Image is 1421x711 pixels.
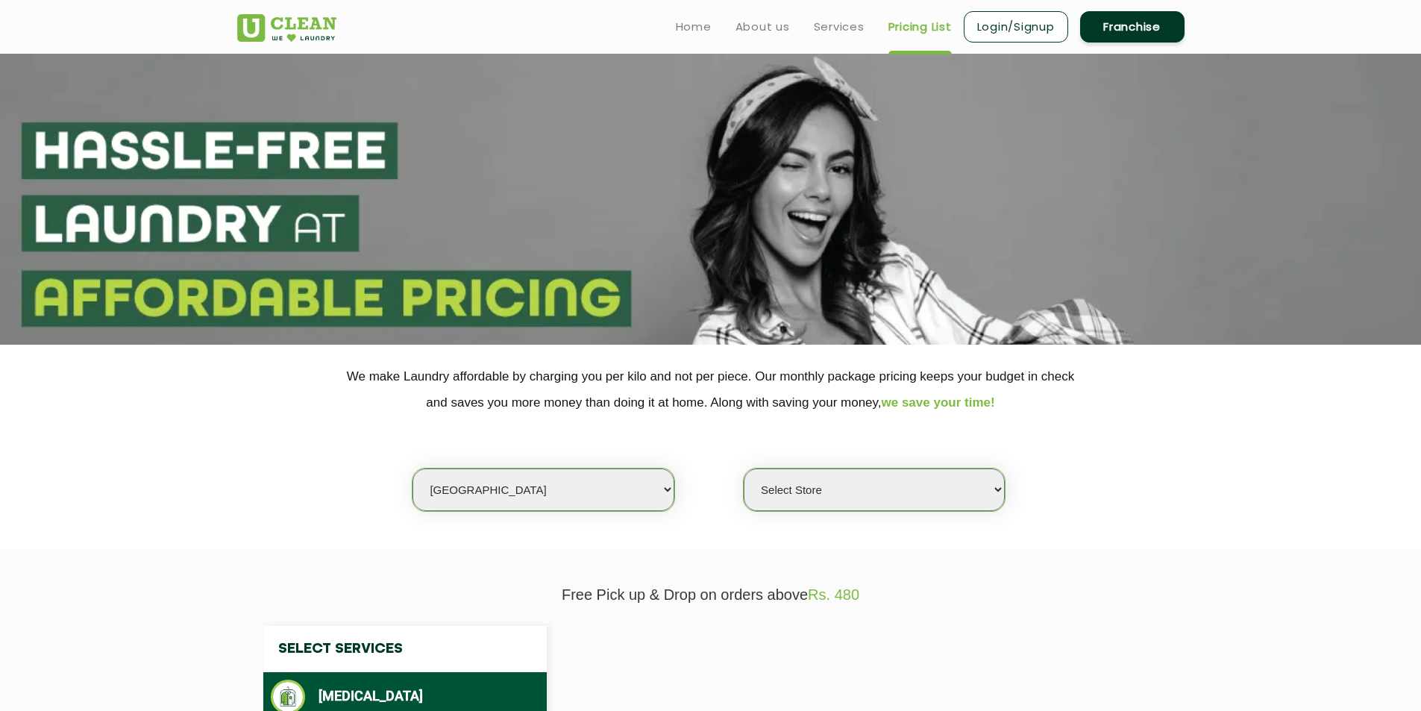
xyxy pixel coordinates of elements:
a: Franchise [1080,11,1185,43]
p: We make Laundry affordable by charging you per kilo and not per piece. Our monthly package pricin... [237,363,1185,416]
span: we save your time! [882,395,995,410]
h4: Select Services [263,626,547,672]
a: Pricing List [888,18,952,36]
a: Services [814,18,865,36]
a: About us [735,18,790,36]
span: Rs. 480 [808,586,859,603]
p: Free Pick up & Drop on orders above [237,586,1185,604]
img: UClean Laundry and Dry Cleaning [237,14,336,42]
a: Login/Signup [964,11,1068,43]
a: Home [676,18,712,36]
